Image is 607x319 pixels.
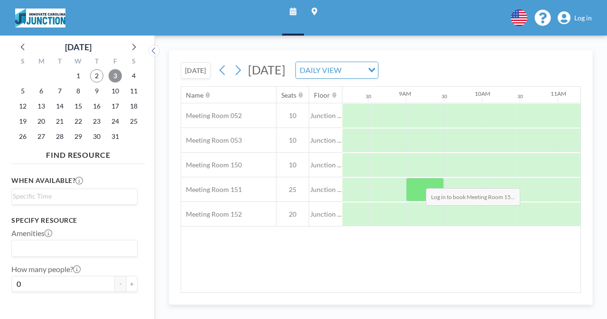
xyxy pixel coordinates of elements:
[558,11,592,25] a: Log in
[14,56,32,68] div: S
[53,100,66,113] span: Tuesday, October 14, 2025
[72,84,85,98] span: Wednesday, October 8, 2025
[276,161,309,169] span: 10
[90,100,103,113] span: Thursday, October 16, 2025
[65,40,92,54] div: [DATE]
[366,93,371,100] div: 30
[11,216,138,225] h3: Specify resource
[181,111,242,120] span: Meeting Room 052
[11,264,81,274] label: How many people?
[574,14,592,22] span: Log in
[115,276,126,292] button: -
[181,62,211,79] button: [DATE]
[276,136,309,145] span: 10
[551,90,566,97] div: 11AM
[309,136,342,145] span: Junction ...
[109,130,122,143] span: Friday, October 31, 2025
[13,242,132,255] input: Search for option
[309,210,342,219] span: Junction ...
[127,84,140,98] span: Saturday, October 11, 2025
[181,161,242,169] span: Meeting Room 150
[11,146,145,160] h4: FIND RESOURCE
[426,188,520,206] span: Log in to book Meeting Room 15...
[13,191,132,201] input: Search for option
[276,111,309,120] span: 10
[35,115,48,128] span: Monday, October 20, 2025
[314,91,330,100] div: Floor
[53,130,66,143] span: Tuesday, October 28, 2025
[15,9,65,27] img: organization-logo
[16,115,29,128] span: Sunday, October 19, 2025
[90,130,103,143] span: Thursday, October 30, 2025
[248,63,285,77] span: [DATE]
[281,91,296,100] div: Seats
[16,130,29,143] span: Sunday, October 26, 2025
[109,100,122,113] span: Friday, October 17, 2025
[69,56,88,68] div: W
[12,189,137,203] div: Search for option
[35,84,48,98] span: Monday, October 6, 2025
[11,228,52,238] label: Amenities
[276,210,309,219] span: 20
[11,300,29,309] label: Floor
[72,130,85,143] span: Wednesday, October 29, 2025
[298,64,343,76] span: DAILY VIEW
[309,185,342,194] span: Junction ...
[90,84,103,98] span: Thursday, October 9, 2025
[109,84,122,98] span: Friday, October 10, 2025
[106,56,124,68] div: F
[32,56,51,68] div: M
[181,185,242,194] span: Meeting Room 151
[186,91,203,100] div: Name
[126,276,138,292] button: +
[16,84,29,98] span: Sunday, October 5, 2025
[399,90,411,97] div: 9AM
[53,115,66,128] span: Tuesday, October 21, 2025
[72,69,85,82] span: Wednesday, October 1, 2025
[109,69,122,82] span: Friday, October 3, 2025
[90,115,103,128] span: Thursday, October 23, 2025
[124,56,143,68] div: S
[35,130,48,143] span: Monday, October 27, 2025
[51,56,69,68] div: T
[181,210,242,219] span: Meeting Room 152
[181,136,242,145] span: Meeting Room 053
[35,100,48,113] span: Monday, October 13, 2025
[90,69,103,82] span: Thursday, October 2, 2025
[72,115,85,128] span: Wednesday, October 22, 2025
[296,62,378,78] div: Search for option
[109,115,122,128] span: Friday, October 24, 2025
[16,100,29,113] span: Sunday, October 12, 2025
[441,93,447,100] div: 30
[309,161,342,169] span: Junction ...
[12,240,137,256] div: Search for option
[127,100,140,113] span: Saturday, October 18, 2025
[72,100,85,113] span: Wednesday, October 15, 2025
[309,111,342,120] span: Junction ...
[53,84,66,98] span: Tuesday, October 7, 2025
[344,64,362,76] input: Search for option
[276,185,309,194] span: 25
[87,56,106,68] div: T
[127,69,140,82] span: Saturday, October 4, 2025
[475,90,490,97] div: 10AM
[517,93,523,100] div: 30
[127,115,140,128] span: Saturday, October 25, 2025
